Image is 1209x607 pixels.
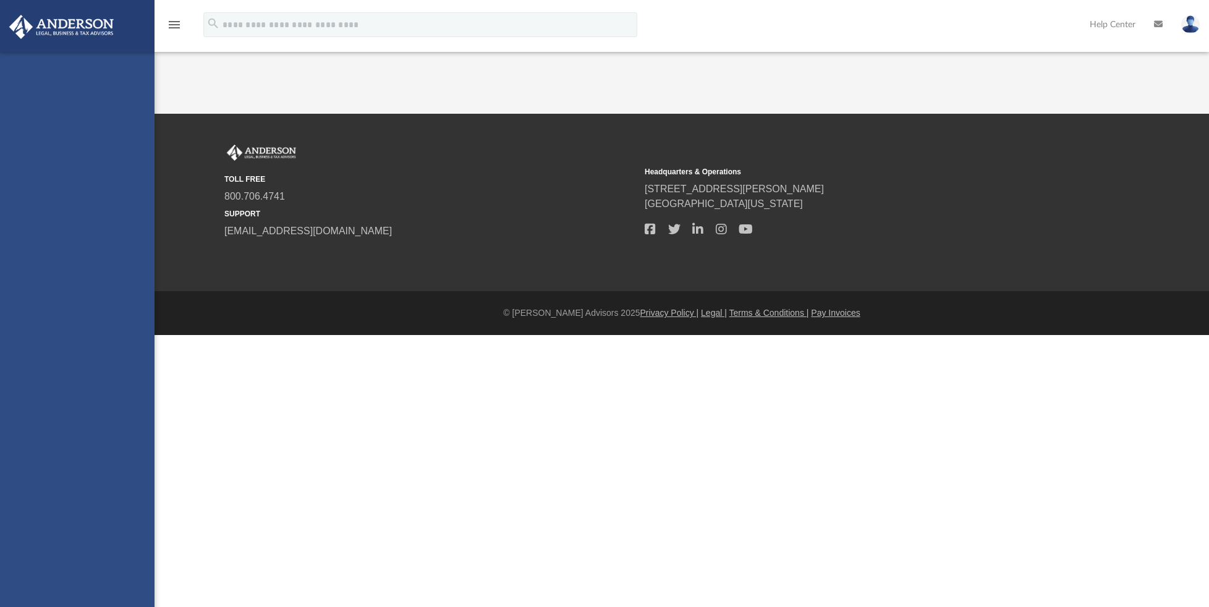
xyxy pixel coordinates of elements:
[224,174,636,185] small: TOLL FREE
[224,145,299,161] img: Anderson Advisors Platinum Portal
[645,166,1056,177] small: Headquarters & Operations
[167,23,182,32] a: menu
[206,17,220,30] i: search
[155,307,1209,320] div: © [PERSON_NAME] Advisors 2025
[224,191,285,202] a: 800.706.4741
[729,308,809,318] a: Terms & Conditions |
[645,198,803,209] a: [GEOGRAPHIC_DATA][US_STATE]
[701,308,727,318] a: Legal |
[167,17,182,32] i: menu
[811,308,860,318] a: Pay Invoices
[224,226,392,236] a: [EMAIL_ADDRESS][DOMAIN_NAME]
[6,15,117,39] img: Anderson Advisors Platinum Portal
[224,208,636,219] small: SUPPORT
[1181,15,1200,33] img: User Pic
[640,308,699,318] a: Privacy Policy |
[645,184,824,194] a: [STREET_ADDRESS][PERSON_NAME]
